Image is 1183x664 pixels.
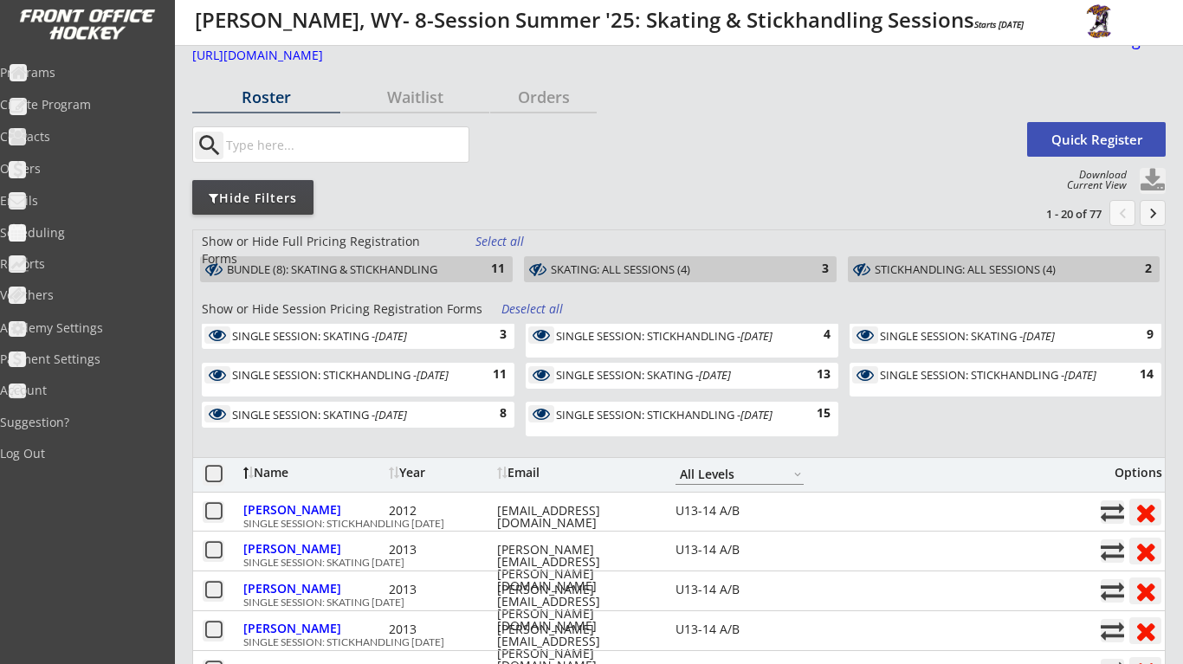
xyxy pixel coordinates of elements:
[880,328,1113,345] div: SINGLE SESSION: SKATING
[417,367,449,383] em: [DATE]
[1129,617,1161,644] button: Remove from roster (no refund)
[1129,538,1161,564] button: Remove from roster (no refund)
[1101,500,1124,524] button: Move player
[243,597,1091,608] div: SINGLE SESSION: SKATING [DATE]
[243,622,385,635] div: [PERSON_NAME]
[796,366,831,384] div: 13
[497,505,653,529] div: [EMAIL_ADDRESS][DOMAIN_NAME]
[1012,206,1102,222] div: 1 - 20 of 77
[1101,619,1124,642] button: Move player
[202,233,456,267] div: Show or Hide Full Pricing Registration Forms
[1058,170,1127,190] div: Download Current View
[243,637,1091,648] div: SINGLE SESSION: STICKHANDLING [DATE]
[880,368,1113,394] div: SINGLE SESSION: STICKHANDLING
[1101,467,1162,479] div: Options
[389,467,493,479] div: Year
[1119,366,1154,384] div: 14
[472,405,507,422] div: 8
[556,409,790,421] div: SINGLE SESSION: STICKHANDLING -
[232,368,466,394] div: SINGLE SESSION: STICKHANDLING
[475,233,540,250] div: Select all
[556,407,790,433] div: SINGLE SESSION: STICKHANDLING
[1129,499,1161,525] button: Remove from roster (no refund)
[389,583,493,596] div: 2013
[472,326,507,344] div: 3
[794,261,829,278] div: 3
[497,583,653,632] div: [PERSON_NAME][EMAIL_ADDRESS][PERSON_NAME][DOMAIN_NAME]
[243,504,385,516] div: [PERSON_NAME]
[192,89,340,105] div: Roster
[232,409,466,421] div: SINGLE SESSION: SKATING -
[202,300,484,318] div: Show or Hide Session Pricing Registration Forms
[1027,122,1166,157] button: Quick Register
[875,263,1113,277] div: STICKHANDLING: ALL SESSIONS (4)
[1023,328,1055,344] em: [DATE]
[1064,367,1096,383] em: [DATE]
[472,366,507,384] div: 11
[1109,200,1135,226] button: chevron_left
[676,623,804,635] div: U13-14 A/B
[243,543,385,555] div: [PERSON_NAME]
[375,328,407,344] em: [DATE]
[192,190,314,207] div: Hide Filters
[232,407,466,424] div: SINGLE SESSION: SKATING
[1117,261,1152,278] div: 2
[223,127,469,162] input: Type here...
[796,326,831,344] div: 4
[699,367,731,383] em: [DATE]
[389,623,493,635] div: 2013
[551,262,790,279] div: SKATING: ALL SESSIONS (4)
[243,558,1091,568] div: SINGLE SESSION: SKATING [DATE]
[1140,168,1166,194] button: Click to download full roster. Your browser settings may try to block it, check your security set...
[676,505,804,517] div: U13-14 A/B
[232,328,466,345] div: SINGLE SESSION: SKATING
[375,407,407,422] em: [DATE]
[490,89,597,105] div: Orders
[551,263,790,277] div: SKATING: ALL SESSIONS (4)
[389,544,493,556] div: 2013
[243,467,385,479] div: Name
[232,369,466,381] div: SINGLE SESSION: STICKHANDLING -
[195,132,223,159] button: search
[740,407,773,422] em: [DATE]
[740,328,773,344] em: [DATE]
[389,505,493,517] div: 2012
[243,519,1091,529] div: SINGLE SESSION: STICKHANDLING [DATE]
[1140,200,1166,226] button: keyboard_arrow_right
[232,330,466,342] div: SINGLE SESSION: SKATING -
[676,544,804,556] div: U13-14 A/B
[497,467,653,479] div: Email
[556,368,790,385] div: SINGLE SESSION: SKATING
[341,89,489,105] div: Waitlist
[192,49,1063,71] a: [URL][DOMAIN_NAME]
[227,263,466,277] div: BUNDLE (8): SKATING & STICKHANDLING
[1129,577,1161,604] button: Remove from roster (no refund)
[880,330,1113,342] div: SINGLE SESSION: SKATING -
[556,330,790,342] div: SINGLE SESSION: STICKHANDLING -
[1101,539,1124,563] button: Move player
[556,328,790,354] div: SINGLE SESSION: STICKHANDLING
[1068,32,1170,48] div: Edit Program
[796,405,831,422] div: 15
[556,369,790,381] div: SINGLE SESSION: SKATING -
[676,583,804,596] div: U13-14 A/B
[243,583,385,595] div: [PERSON_NAME]
[227,262,466,279] div: BUNDLE (8): SKATING & STICKHANDLING
[1068,32,1170,62] a: Edit Program
[1101,579,1124,603] button: Move player
[497,544,653,592] div: [PERSON_NAME][EMAIL_ADDRESS][PERSON_NAME][DOMAIN_NAME]
[880,369,1113,381] div: SINGLE SESSION: STICKHANDLING -
[501,300,566,318] div: Deselect all
[1119,326,1154,344] div: 9
[470,261,505,278] div: 11
[875,262,1113,279] div: STICKHANDLING: ALL SESSIONS (4)
[192,49,1063,61] div: [URL][DOMAIN_NAME]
